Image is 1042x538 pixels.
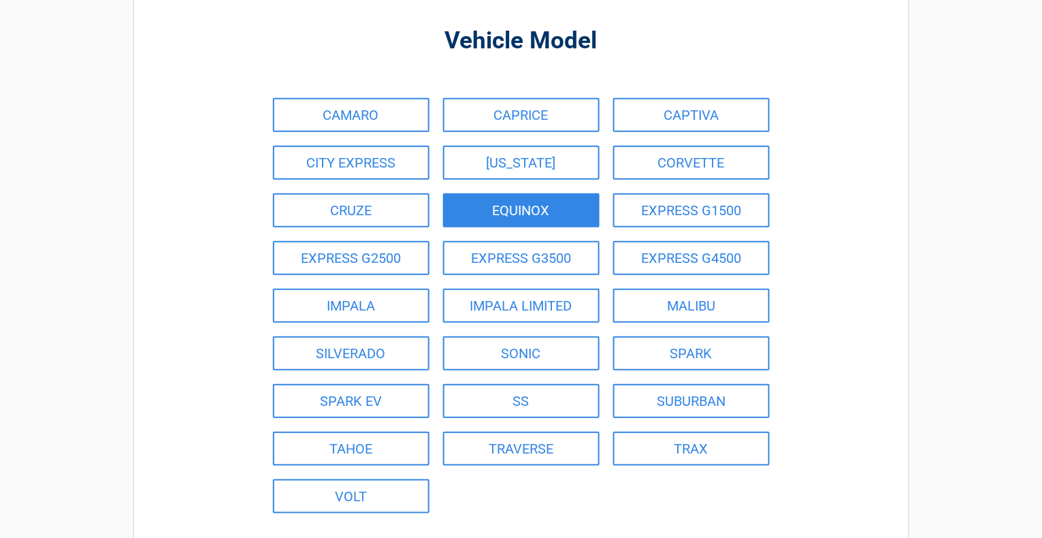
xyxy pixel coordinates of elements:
a: TRAVERSE [443,432,600,466]
a: SONIC [443,336,600,370]
a: IMPALA [273,289,429,323]
a: EXPRESS G2500 [273,241,429,275]
a: SPARK [613,336,770,370]
a: CITY EXPRESS [273,146,429,180]
a: SS [443,384,600,418]
a: MALIBU [613,289,770,323]
a: TRAX [613,432,770,466]
a: EXPRESS G1500 [613,193,770,227]
a: EXPRESS G3500 [443,241,600,275]
a: CAPRICE [443,98,600,132]
a: EXPRESS G4500 [613,241,770,275]
a: SPARK EV [273,384,429,418]
a: IMPALA LIMITED [443,289,600,323]
a: [US_STATE] [443,146,600,180]
a: EQUINOX [443,193,600,227]
a: VOLT [273,479,429,513]
h2: Vehicle Model [209,25,834,57]
a: CORVETTE [613,146,770,180]
a: TAHOE [273,432,429,466]
a: SUBURBAN [613,384,770,418]
a: CAPTIVA [613,98,770,132]
a: CRUZE [273,193,429,227]
a: SILVERADO [273,336,429,370]
a: CAMARO [273,98,429,132]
